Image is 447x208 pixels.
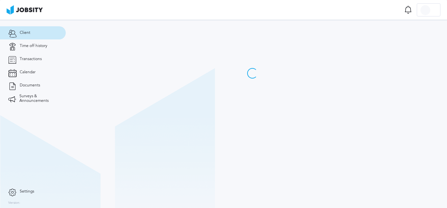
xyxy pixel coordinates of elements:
span: Time off history [20,44,47,48]
span: Calendar [20,70,35,75]
span: Client [20,31,30,35]
span: Surveys & Announcements [19,94,58,103]
span: Settings [20,189,34,194]
span: Documents [20,83,40,88]
label: Version: [8,201,20,205]
img: ab4bad089aa723f57921c736e9817d99.png [7,5,43,14]
span: Transactions [20,57,42,61]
